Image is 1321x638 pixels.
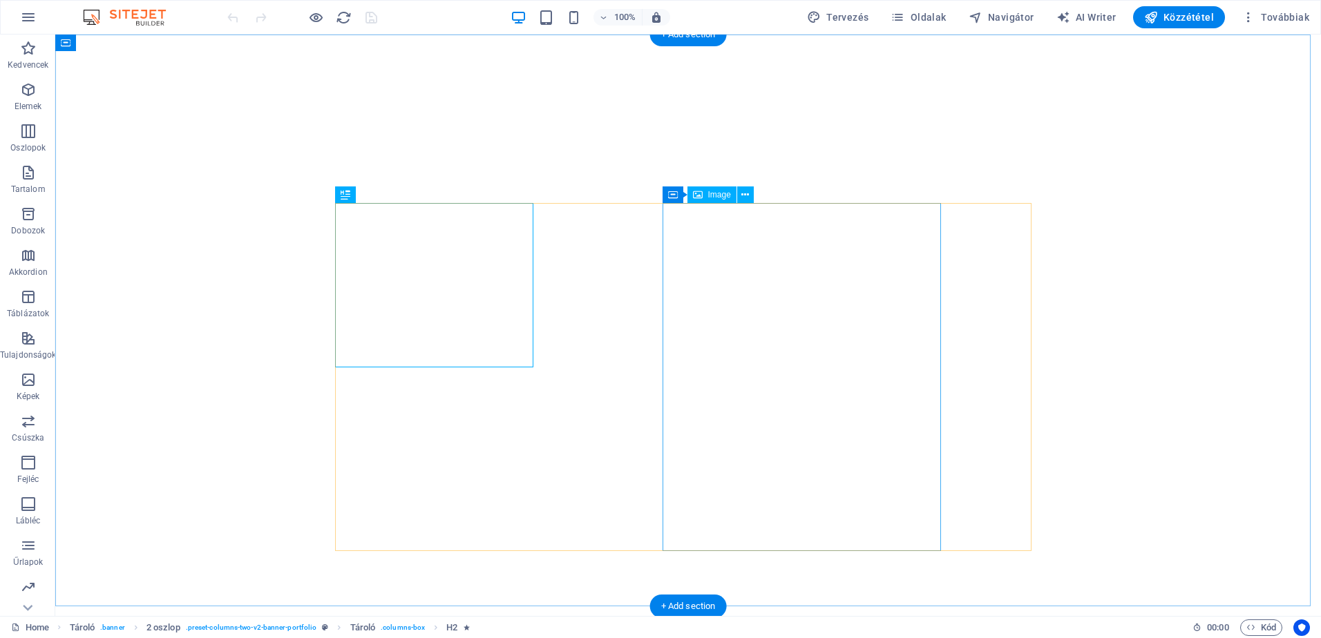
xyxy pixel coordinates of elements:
[1242,10,1309,24] span: Továbbiak
[307,9,324,26] button: Kattintson ide az előnézeti módból való kilépéshez és a szerkesztés folytatásához
[10,142,46,153] p: Oszlopok
[801,6,875,28] div: Tervezés (Ctrl+Alt+Y)
[79,9,183,26] img: Editor Logo
[1246,619,1276,636] span: Kód
[891,10,946,24] span: Oldalak
[70,619,95,636] span: Kattintson a kijelöléshez. Dupla kattintás az szerkesztéshez
[1217,622,1219,632] span: :
[381,619,425,636] span: . columns-box
[1133,6,1225,28] button: Közzététel
[186,619,317,636] span: . preset-columns-two-v2-banner-portfolio
[335,9,352,26] button: reload
[1207,619,1228,636] span: 00 00
[446,619,457,636] span: Kattintson a kijelöléshez. Dupla kattintás az szerkesztéshez
[100,619,125,636] span: . banner
[1293,619,1310,636] button: Usercentrics
[650,11,663,23] i: Átméretezés esetén automatikusan beállítja a nagyítási szintet a választott eszköznek megfelelően.
[1056,10,1116,24] span: AI Writer
[13,557,43,568] p: Űrlapok
[16,515,41,526] p: Lábléc
[12,432,44,443] p: Csúszka
[464,623,470,631] i: Az elem animációt tartalmaz
[350,619,376,636] span: Kattintson a kijelöléshez. Dupla kattintás az szerkesztéshez
[1236,6,1315,28] button: Továbbiak
[8,59,48,70] p: Kedvencek
[9,598,47,609] p: Marketing
[11,225,45,236] p: Dobozok
[9,267,48,278] p: Akkordion
[885,6,951,28] button: Oldalak
[11,184,46,195] p: Tartalom
[11,619,49,636] a: Kattintson a kijelölés megszüntetéséhez. Dupla kattintás az oldalak megnyitásához
[1192,619,1229,636] h6: Munkamenet idő
[708,191,731,199] span: Image
[807,10,869,24] span: Tervezés
[963,6,1040,28] button: Navigátor
[336,10,352,26] i: Weboldal újratöltése
[1240,619,1282,636] button: Kód
[70,619,470,636] nav: breadcrumb
[17,474,39,485] p: Fejléc
[801,6,875,28] button: Tervezés
[593,9,643,26] button: 100%
[146,619,180,636] span: Kattintson a kijelöléshez. Dupla kattintás az szerkesztéshez
[322,623,328,631] i: Ez az elem egy testreszabható előre beállítás
[15,101,42,112] p: Elemek
[650,23,727,46] div: + Add section
[650,594,727,618] div: + Add section
[17,391,40,402] p: Képek
[969,10,1034,24] span: Navigátor
[1051,6,1122,28] button: AI Writer
[1144,10,1214,24] span: Közzététel
[614,9,636,26] h6: 100%
[7,308,49,319] p: Táblázatok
